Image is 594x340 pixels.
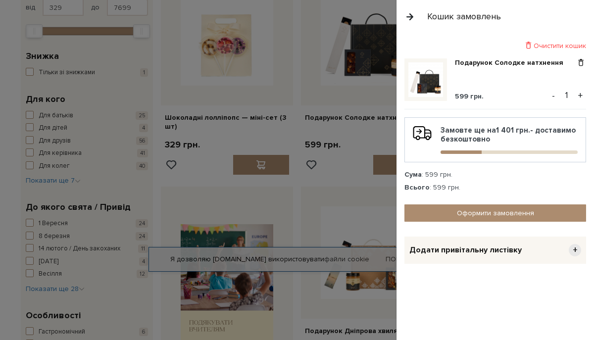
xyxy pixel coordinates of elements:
b: 1 401 грн. [496,126,530,135]
a: Подарунок Солодке натхнення [455,58,571,67]
div: : 599 грн. [404,170,586,179]
span: + [569,244,581,256]
a: Оформити замовлення [404,204,586,222]
strong: Сума [404,170,422,179]
img: Подарунок Солодке натхнення [408,62,443,97]
div: Очистити кошик [404,41,586,50]
span: Додати привітальну листівку [409,245,522,255]
span: 599 грн. [455,92,484,100]
div: Кошик замовлень [427,11,501,22]
button: - [548,88,558,103]
strong: Всього [404,183,430,192]
div: : 599 грн. [404,183,586,192]
div: Замовте ще на - доставимо безкоштовно [413,126,578,154]
button: + [575,88,586,103]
